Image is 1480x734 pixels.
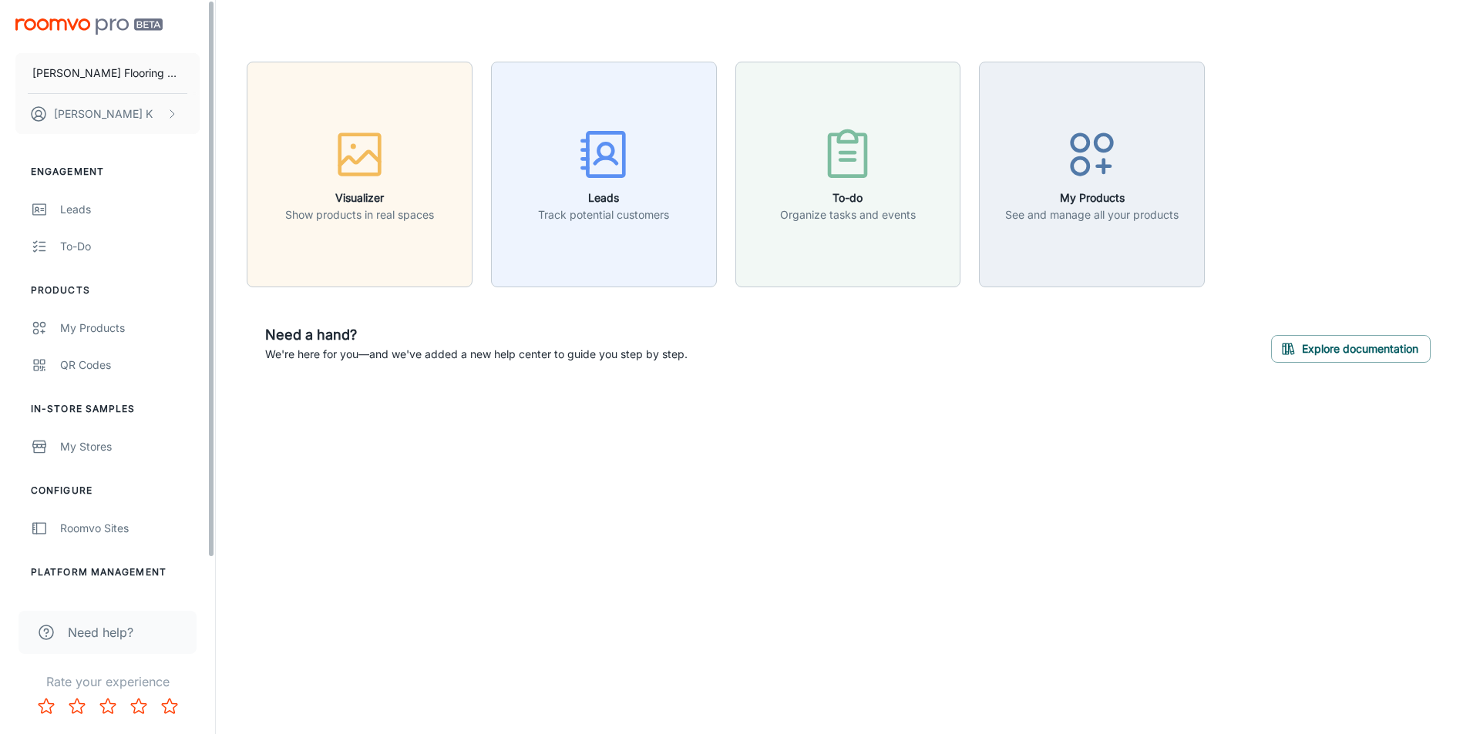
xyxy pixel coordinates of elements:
button: [PERSON_NAME] Flooring Center Inc [15,53,200,93]
p: See and manage all your products [1005,206,1179,223]
div: Leads [60,201,200,218]
a: LeadsTrack potential customers [491,166,717,181]
a: Explore documentation [1271,340,1431,355]
p: Organize tasks and events [780,206,916,223]
p: [PERSON_NAME] K [54,106,153,122]
div: QR Codes [60,357,200,374]
h6: Leads [538,189,669,206]
p: [PERSON_NAME] Flooring Center Inc [32,65,183,82]
div: To-do [60,238,200,255]
a: To-doOrganize tasks and events [735,166,961,181]
h6: To-do [780,189,916,206]
button: Explore documentation [1271,335,1431,363]
h6: Need a hand? [265,324,688,346]
button: To-doOrganize tasks and events [735,62,961,287]
p: Track potential customers [538,206,669,223]
button: [PERSON_NAME] K [15,94,200,134]
p: Show products in real spaces [285,206,434,223]
a: My ProductsSee and manage all your products [979,166,1205,181]
button: LeadsTrack potential customers [491,62,717,287]
button: VisualizerShow products in real spaces [247,62,473,287]
button: My ProductsSee and manage all your products [979,62,1205,287]
img: Roomvo PRO Beta [15,18,163,35]
div: My Products [60,320,200,337]
h6: Visualizer [285,189,434,206]
h6: My Products [1005,189,1179,206]
div: My Stores [60,438,200,455]
p: We're here for you—and we've added a new help center to guide you step by step. [265,346,688,363]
